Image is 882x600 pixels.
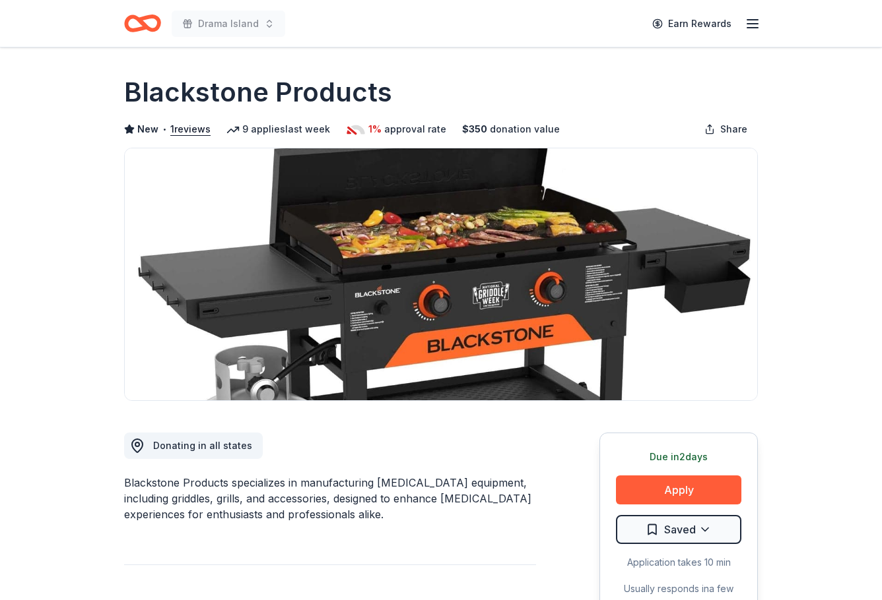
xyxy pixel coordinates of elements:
[694,116,758,142] button: Share
[170,121,211,137] button: 1reviews
[124,475,536,522] div: Blackstone Products specializes in manufacturing [MEDICAL_DATA] equipment, including griddles, gr...
[226,121,330,137] div: 9 applies last week
[153,440,252,451] span: Donating in all states
[616,449,741,465] div: Due in 2 days
[720,121,747,137] span: Share
[125,148,757,400] img: Image for Blackstone Products
[124,8,161,39] a: Home
[137,121,158,137] span: New
[616,515,741,544] button: Saved
[124,74,392,111] h1: Blackstone Products
[172,11,285,37] button: Drama Island
[490,121,560,137] span: donation value
[616,475,741,504] button: Apply
[664,521,696,538] span: Saved
[384,121,446,137] span: approval rate
[198,16,259,32] span: Drama Island
[162,124,167,135] span: •
[644,12,739,36] a: Earn Rewards
[462,121,487,137] span: $ 350
[368,121,382,137] span: 1%
[616,555,741,570] div: Application takes 10 min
